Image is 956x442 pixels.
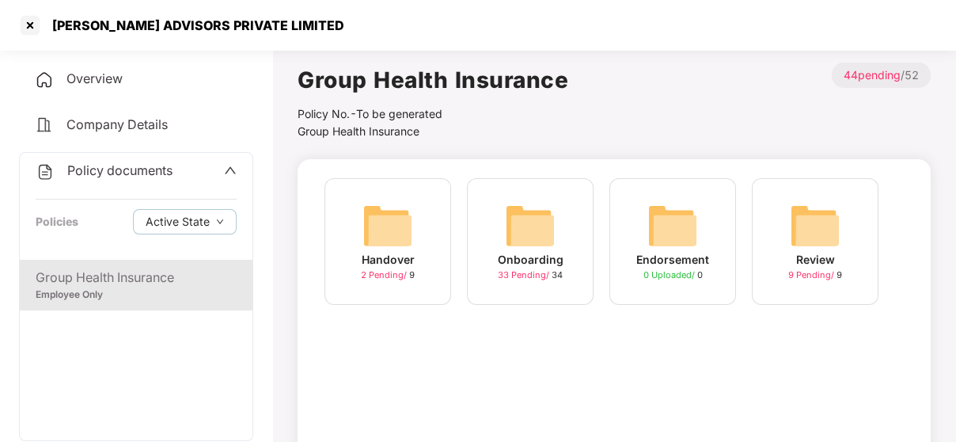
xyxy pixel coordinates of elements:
[36,213,78,231] div: Policies
[66,116,168,132] span: Company Details
[298,63,568,97] h1: Group Health Insurance
[298,105,568,123] div: Policy No.- To be generated
[362,200,413,251] img: svg+xml;base64,PHN2ZyB4bWxucz0iaHR0cDovL3d3dy53My5vcmcvMjAwMC9zdmciIHdpZHRoPSI2NCIgaGVpZ2h0PSI2NC...
[67,162,173,178] span: Policy documents
[216,218,224,227] span: down
[796,251,835,269] div: Review
[832,63,931,88] p: / 52
[224,164,237,177] span: up
[636,251,709,269] div: Endorsement
[788,269,842,282] div: 9
[298,124,419,138] span: Group Health Insurance
[505,200,556,251] img: svg+xml;base64,PHN2ZyB4bWxucz0iaHR0cDovL3d3dy53My5vcmcvMjAwMC9zdmciIHdpZHRoPSI2NCIgaGVpZ2h0PSI2NC...
[35,116,54,135] img: svg+xml;base64,PHN2ZyB4bWxucz0iaHR0cDovL3d3dy53My5vcmcvMjAwMC9zdmciIHdpZHRoPSIyNCIgaGVpZ2h0PSIyNC...
[498,251,563,269] div: Onboarding
[844,68,901,82] span: 44 pending
[788,269,836,280] span: 9 Pending /
[498,269,552,280] span: 33 Pending /
[36,288,237,303] div: Employee Only
[146,213,210,231] span: Active State
[361,269,415,282] div: 9
[36,268,237,288] div: Group Health Insurance
[361,269,409,280] span: 2 Pending /
[43,17,344,33] div: [PERSON_NAME] ADVISORS PRIVATE LIMITED
[643,269,697,280] span: 0 Uploaded /
[35,70,54,90] img: svg+xml;base64,PHN2ZyB4bWxucz0iaHR0cDovL3d3dy53My5vcmcvMjAwMC9zdmciIHdpZHRoPSIyNCIgaGVpZ2h0PSIyNC...
[643,269,703,282] div: 0
[36,162,55,181] img: svg+xml;base64,PHN2ZyB4bWxucz0iaHR0cDovL3d3dy53My5vcmcvMjAwMC9zdmciIHdpZHRoPSIyNCIgaGVpZ2h0PSIyNC...
[790,200,840,251] img: svg+xml;base64,PHN2ZyB4bWxucz0iaHR0cDovL3d3dy53My5vcmcvMjAwMC9zdmciIHdpZHRoPSI2NCIgaGVpZ2h0PSI2NC...
[498,269,563,282] div: 34
[66,70,123,86] span: Overview
[362,251,415,269] div: Handover
[133,209,237,234] button: Active Statedown
[647,200,698,251] img: svg+xml;base64,PHN2ZyB4bWxucz0iaHR0cDovL3d3dy53My5vcmcvMjAwMC9zdmciIHdpZHRoPSI2NCIgaGVpZ2h0PSI2NC...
